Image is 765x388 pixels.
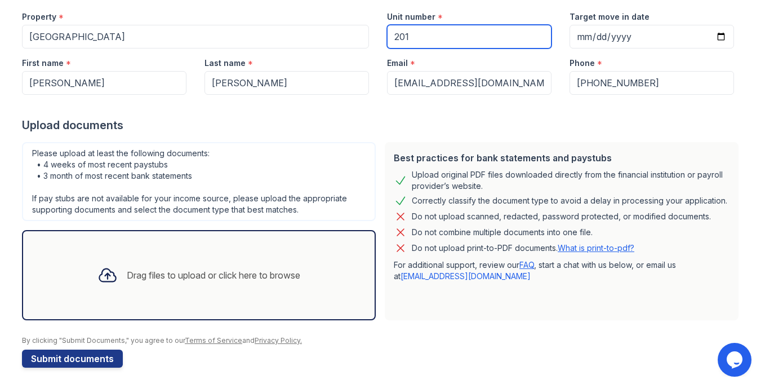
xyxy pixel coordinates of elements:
[204,58,246,69] label: Last name
[412,210,711,223] div: Do not upload scanned, redacted, password protected, or modified documents.
[570,58,595,69] label: Phone
[394,151,730,165] div: Best practices for bank statements and paystubs
[519,260,534,270] a: FAQ
[412,226,593,239] div: Do not combine multiple documents into one file.
[718,343,754,377] iframe: chat widget
[387,58,408,69] label: Email
[394,259,730,282] p: For additional support, review our , start a chat with us below, or email us at
[558,243,634,253] a: What is print-to-pdf?
[412,242,634,254] p: Do not upload print-to-PDF documents.
[22,11,56,23] label: Property
[412,169,730,192] div: Upload original PDF files downloaded directly from the financial institution or payroll provider’...
[255,336,302,345] a: Privacy Policy.
[127,268,300,282] div: Drag files to upload or click here to browse
[185,336,242,345] a: Terms of Service
[412,194,727,208] div: Correctly classify the document type to avoid a delay in processing your application.
[22,58,64,69] label: First name
[387,11,435,23] label: Unit number
[401,271,531,281] a: [EMAIL_ADDRESS][DOMAIN_NAME]
[22,142,376,221] div: Please upload at least the following documents: • 4 weeks of most recent paystubs • 3 month of mo...
[570,11,650,23] label: Target move in date
[22,336,743,345] div: By clicking "Submit Documents," you agree to our and
[22,117,743,133] div: Upload documents
[22,350,123,368] button: Submit documents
